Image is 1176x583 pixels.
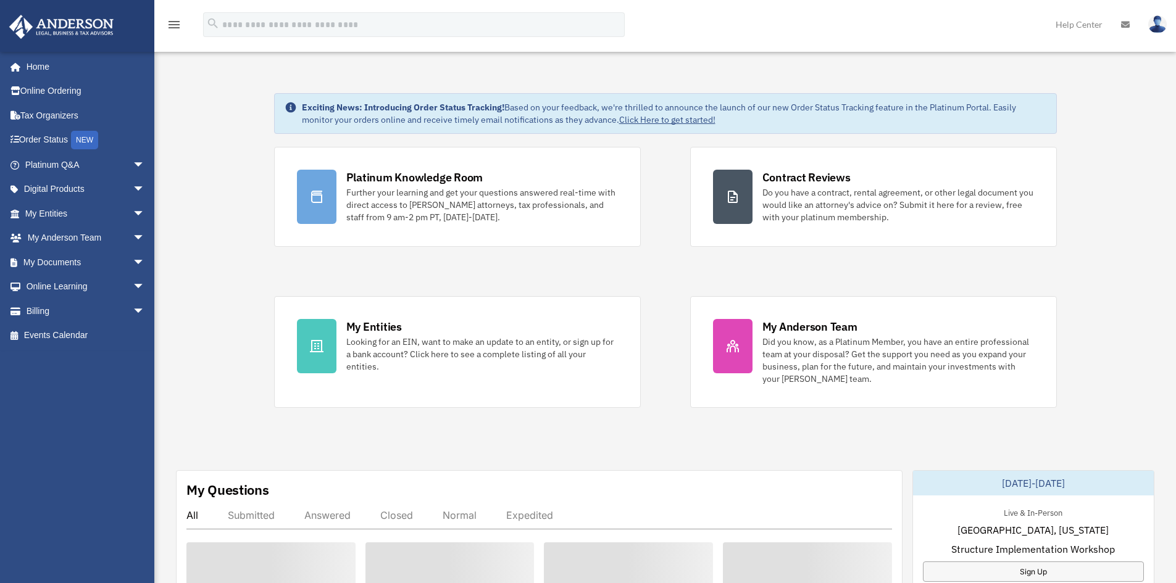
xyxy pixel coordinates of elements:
[762,319,857,334] div: My Anderson Team
[1148,15,1167,33] img: User Pic
[9,299,164,323] a: Billingarrow_drop_down
[957,523,1109,537] span: [GEOGRAPHIC_DATA], [US_STATE]
[167,17,181,32] i: menu
[186,481,269,499] div: My Questions
[9,54,157,79] a: Home
[9,103,164,128] a: Tax Organizers
[994,505,1072,518] div: Live & In-Person
[167,22,181,32] a: menu
[133,177,157,202] span: arrow_drop_down
[762,186,1034,223] div: Do you have a contract, rental agreement, or other legal document you would like an attorney's ad...
[133,226,157,251] span: arrow_drop_down
[9,250,164,275] a: My Documentsarrow_drop_down
[380,509,413,521] div: Closed
[690,147,1057,247] a: Contract Reviews Do you have a contract, rental agreement, or other legal document you would like...
[951,542,1115,556] span: Structure Implementation Workshop
[186,509,198,521] div: All
[9,275,164,299] a: Online Learningarrow_drop_down
[133,275,157,300] span: arrow_drop_down
[9,201,164,226] a: My Entitiesarrow_drop_down
[206,17,220,30] i: search
[913,471,1154,495] div: [DATE]-[DATE]
[133,250,157,275] span: arrow_drop_down
[304,509,351,521] div: Answered
[9,79,164,104] a: Online Ordering
[923,561,1144,582] a: Sign Up
[9,128,164,153] a: Order StatusNEW
[9,177,164,202] a: Digital Productsarrow_drop_down
[762,170,851,185] div: Contract Reviews
[762,336,1034,385] div: Did you know, as a Platinum Member, you have an entire professional team at your disposal? Get th...
[133,152,157,178] span: arrow_drop_down
[6,15,117,39] img: Anderson Advisors Platinum Portal
[443,509,477,521] div: Normal
[346,186,618,223] div: Further your learning and get your questions answered real-time with direct access to [PERSON_NAM...
[346,336,618,373] div: Looking for an EIN, want to make an update to an entity, or sign up for a bank account? Click her...
[346,170,483,185] div: Platinum Knowledge Room
[346,319,402,334] div: My Entities
[9,226,164,250] a: My Anderson Teamarrow_drop_down
[228,509,275,521] div: Submitted
[619,114,715,125] a: Click Here to get started!
[274,147,641,247] a: Platinum Knowledge Room Further your learning and get your questions answered real-time with dire...
[274,296,641,408] a: My Entities Looking for an EIN, want to make an update to an entity, or sign up for a bank accoun...
[302,102,504,113] strong: Exciting News: Introducing Order Status Tracking!
[71,131,98,149] div: NEW
[133,299,157,324] span: arrow_drop_down
[133,201,157,226] span: arrow_drop_down
[9,152,164,177] a: Platinum Q&Aarrow_drop_down
[302,101,1046,126] div: Based on your feedback, we're thrilled to announce the launch of our new Order Status Tracking fe...
[506,509,553,521] div: Expedited
[690,296,1057,408] a: My Anderson Team Did you know, as a Platinum Member, you have an entire professional team at your...
[9,323,164,348] a: Events Calendar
